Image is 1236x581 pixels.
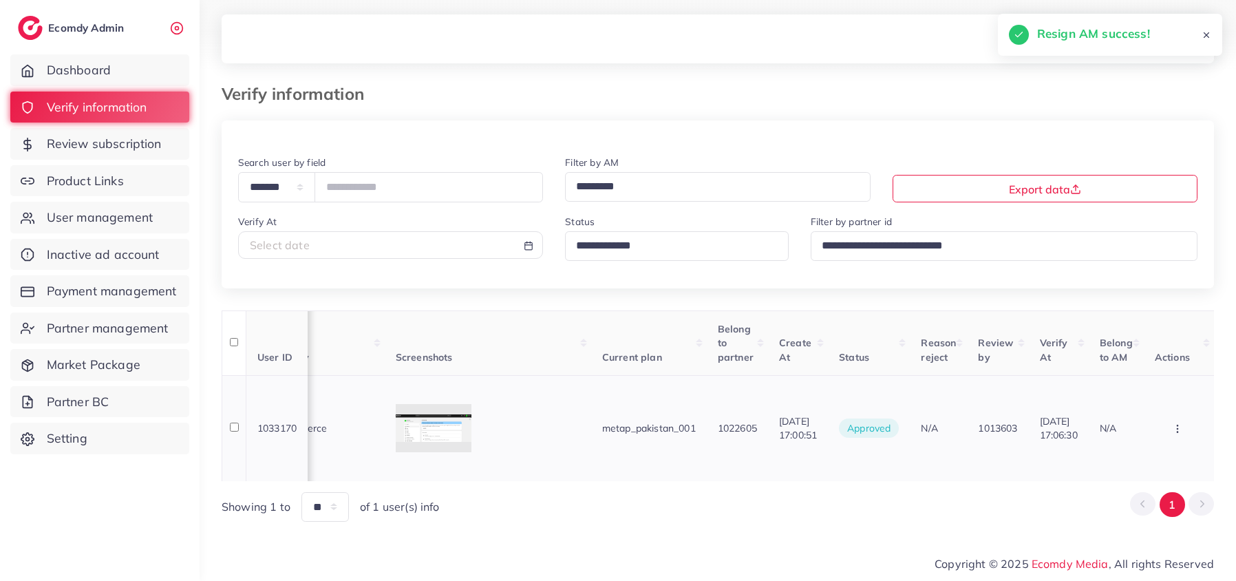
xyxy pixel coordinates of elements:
h5: Resign AM success! [1037,25,1150,43]
div: Search for option [811,231,1197,261]
span: , All rights Reserved [1109,556,1214,572]
span: Product Links [47,172,124,190]
span: 1013603 [978,422,1017,434]
span: Belong to partner [718,323,754,363]
a: Inactive ad account [10,239,189,271]
div: Search for option [565,231,789,261]
span: Dashboard [47,61,111,79]
input: Search for option [571,235,771,257]
span: Verify At [1040,337,1068,363]
span: User management [47,209,153,226]
span: Reason reject [921,337,956,363]
span: Showing 1 to [222,499,290,515]
span: Screenshots [396,351,453,363]
span: approved [839,419,899,438]
span: Setting [47,430,87,447]
span: Current plan [602,351,662,363]
label: Status [565,215,595,229]
button: Go to page 1 [1160,492,1185,518]
a: Partner BC [10,386,189,418]
label: Filter by AM [565,156,619,169]
span: Belong to AM [1100,337,1133,363]
span: [DATE] 17:06:30 [1040,415,1078,441]
a: logoEcomdy Admin [18,16,127,40]
span: Partner BC [47,393,109,411]
label: Search user by field [238,156,326,169]
h2: Ecomdy Admin [48,21,127,34]
a: Partner management [10,313,189,344]
span: Create At [779,337,811,363]
span: Partner management [47,319,169,337]
a: Verify information [10,92,189,123]
a: User management [10,202,189,233]
span: 1033170 [257,422,297,434]
span: metap_pakistan_001 [602,422,696,434]
a: Ecomdy Media [1032,557,1109,571]
a: Market Package [10,349,189,381]
img: img uploaded [396,414,471,442]
span: Verify information [47,98,147,116]
span: Select date [250,238,310,252]
span: Market Package [47,356,140,374]
label: Verify At [238,215,277,229]
h3: Verify information [222,84,375,104]
ul: Pagination [1130,492,1214,518]
div: Search for option [565,172,870,202]
a: Setting [10,423,189,454]
input: Search for option [571,176,852,198]
input: Search for option [817,235,1180,257]
span: [DATE] 17:00:51 [779,415,817,441]
span: Copyright © 2025 [935,556,1214,572]
span: Actions [1155,351,1190,363]
a: Dashboard [10,54,189,86]
a: Payment management [10,275,189,307]
span: of 1 user(s) info [360,499,440,515]
span: Status [839,351,869,363]
span: Review subscription [47,135,162,153]
a: Review subscription [10,128,189,160]
span: 1022605 [718,422,757,434]
span: User ID [257,351,292,363]
img: logo [18,16,43,40]
span: Review by [978,337,1013,363]
a: Product Links [10,165,189,197]
span: Export data [1009,182,1081,196]
button: Export data [893,175,1197,202]
label: Filter by partner id [811,215,892,229]
span: Payment management [47,282,177,300]
span: N/A [1100,422,1116,434]
span: N/A [921,422,937,434]
span: Inactive ad account [47,246,160,264]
